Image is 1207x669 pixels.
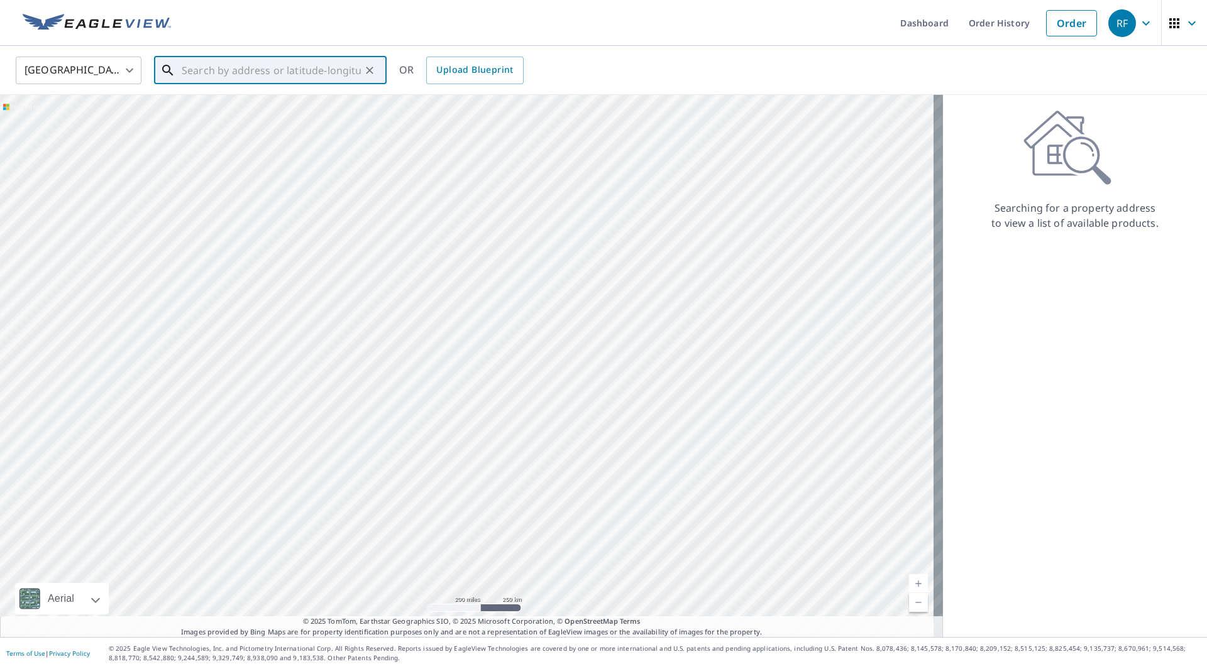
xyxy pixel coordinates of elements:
span: © 2025 TomTom, Earthstar Geographics SIO, © 2025 Microsoft Corporation, © [303,616,641,627]
a: Upload Blueprint [426,57,523,84]
input: Search by address or latitude-longitude [182,53,361,88]
div: RF [1108,9,1136,37]
a: OpenStreetMap [565,616,617,626]
a: Terms of Use [6,649,45,658]
button: Clear [361,62,378,79]
span: Upload Blueprint [436,62,513,78]
a: Privacy Policy [49,649,90,658]
div: [GEOGRAPHIC_DATA] [16,53,141,88]
a: Order [1046,10,1097,36]
p: © 2025 Eagle View Technologies, Inc. and Pictometry International Corp. All Rights Reserved. Repo... [109,644,1201,663]
a: Terms [620,616,641,626]
div: Aerial [44,583,78,614]
a: Current Level 5, Zoom Out [909,593,928,612]
p: | [6,650,90,657]
a: Current Level 5, Zoom In [909,574,928,593]
div: Aerial [15,583,109,614]
p: Searching for a property address to view a list of available products. [991,200,1159,231]
img: EV Logo [23,14,171,33]
div: OR [399,57,524,84]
